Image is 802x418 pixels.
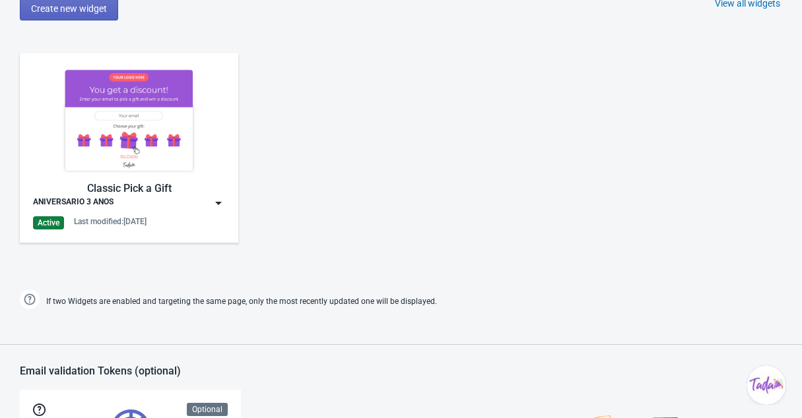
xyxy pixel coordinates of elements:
div: Optional [187,403,228,416]
div: Active [33,216,64,229]
div: ANIVERSARIO 3 ANOS [33,196,114,210]
div: Last modified: [DATE] [74,216,147,227]
img: dropdown.png [212,196,225,210]
img: gift_game.jpg [33,67,225,174]
span: Create new widget [31,3,107,14]
iframe: chat widget [747,365,789,405]
img: help.png [20,289,40,309]
span: If two Widgets are enabled and targeting the same page, only the most recently updated one will b... [46,291,437,313]
div: Classic Pick a Gift [33,181,225,196]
